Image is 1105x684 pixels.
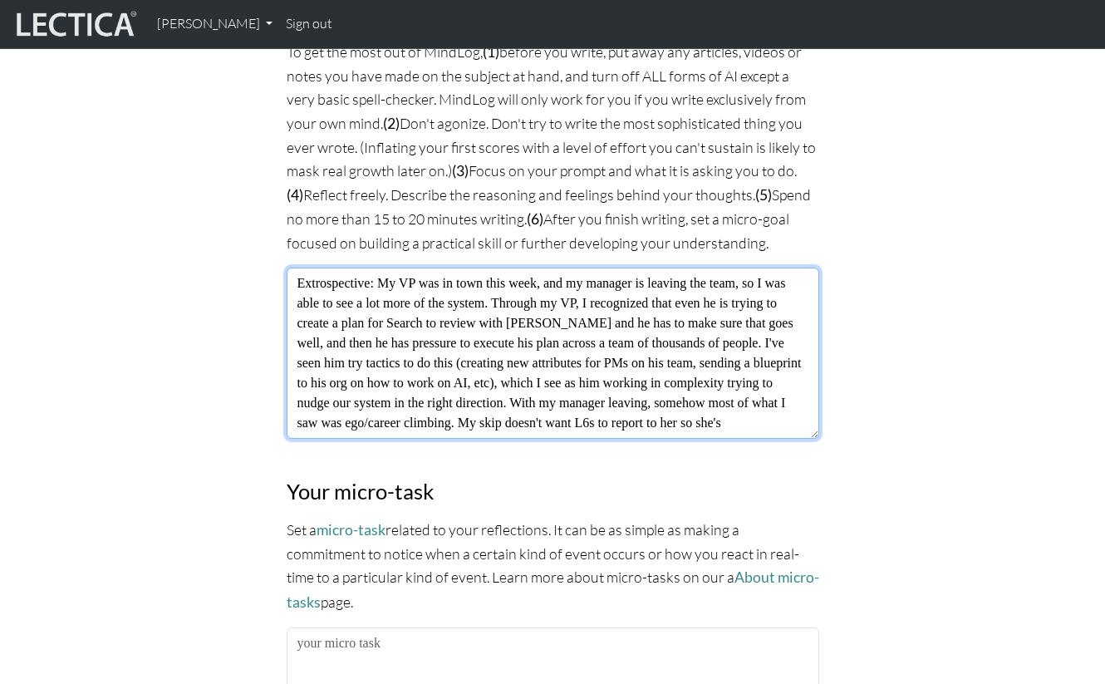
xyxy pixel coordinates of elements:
[287,479,819,504] h3: Your micro-task
[317,521,386,539] a: micro-task
[150,7,279,42] a: [PERSON_NAME]
[755,186,772,204] strong: (5)
[12,8,137,40] img: lecticalive
[287,568,819,610] a: About micro-tasks
[452,162,469,180] strong: (3)
[383,115,400,132] strong: (2)
[287,40,819,254] p: To get the most out of MindLog, before you write, put away any articles, videos or notes you have...
[287,186,303,204] strong: (4)
[279,7,339,42] a: Sign out
[287,518,819,614] p: Set a related to your reflections. It can be as simple as making a commitment to notice when a ce...
[527,210,543,228] strong: (6)
[483,43,499,61] strong: (1)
